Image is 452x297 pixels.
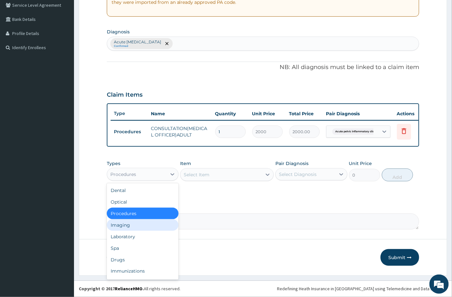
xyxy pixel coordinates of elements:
[74,281,452,297] footer: All rights reserved.
[381,249,419,266] button: Submit
[107,185,179,196] div: Dental
[107,205,420,210] label: Comment
[180,160,191,167] label: Item
[107,266,179,277] div: Immunizations
[323,107,394,120] th: Pair Diagnosis
[106,3,121,19] div: Minimize live chat window
[286,107,323,120] th: Total Price
[107,219,179,231] div: Imaging
[12,32,26,48] img: d_794563401_company_1708531726252_794563401
[3,175,123,198] textarea: Type your message and hit 'Enter'
[37,81,89,146] span: We're online!
[275,160,309,167] label: Pair Diagnosis
[110,171,136,178] div: Procedures
[111,108,148,119] th: Type
[394,107,426,120] th: Actions
[33,36,108,44] div: Chat with us now
[349,160,372,167] label: Unit Price
[148,107,212,120] th: Name
[332,128,381,135] span: Acute pelvic inflammatory dise...
[107,196,179,208] div: Optical
[277,286,447,292] div: Redefining Heath Insurance in [GEOGRAPHIC_DATA] using Telemedicine and Data Science!
[164,41,170,47] span: remove selection option
[79,286,144,292] strong: Copyright © 2017 .
[111,126,148,138] td: Procedures
[114,45,161,48] small: Confirmed
[107,231,179,242] div: Laboratory
[107,63,420,72] p: NB: All diagnosis must be linked to a claim item
[184,171,209,178] div: Select Item
[107,161,120,166] label: Types
[382,169,413,181] button: Add
[107,242,179,254] div: Spa
[107,277,179,289] div: Others
[212,107,249,120] th: Quantity
[115,286,143,292] a: RelianceHMO
[107,29,130,35] label: Diagnosis
[107,208,179,219] div: Procedures
[148,122,212,141] td: CONSULTATION(MEDICAL OFFICER)ADULT
[279,171,317,178] div: Select Diagnosis
[114,39,161,45] p: Acute [MEDICAL_DATA]
[107,92,143,99] h3: Claim Items
[107,254,179,266] div: Drugs
[249,107,286,120] th: Unit Price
